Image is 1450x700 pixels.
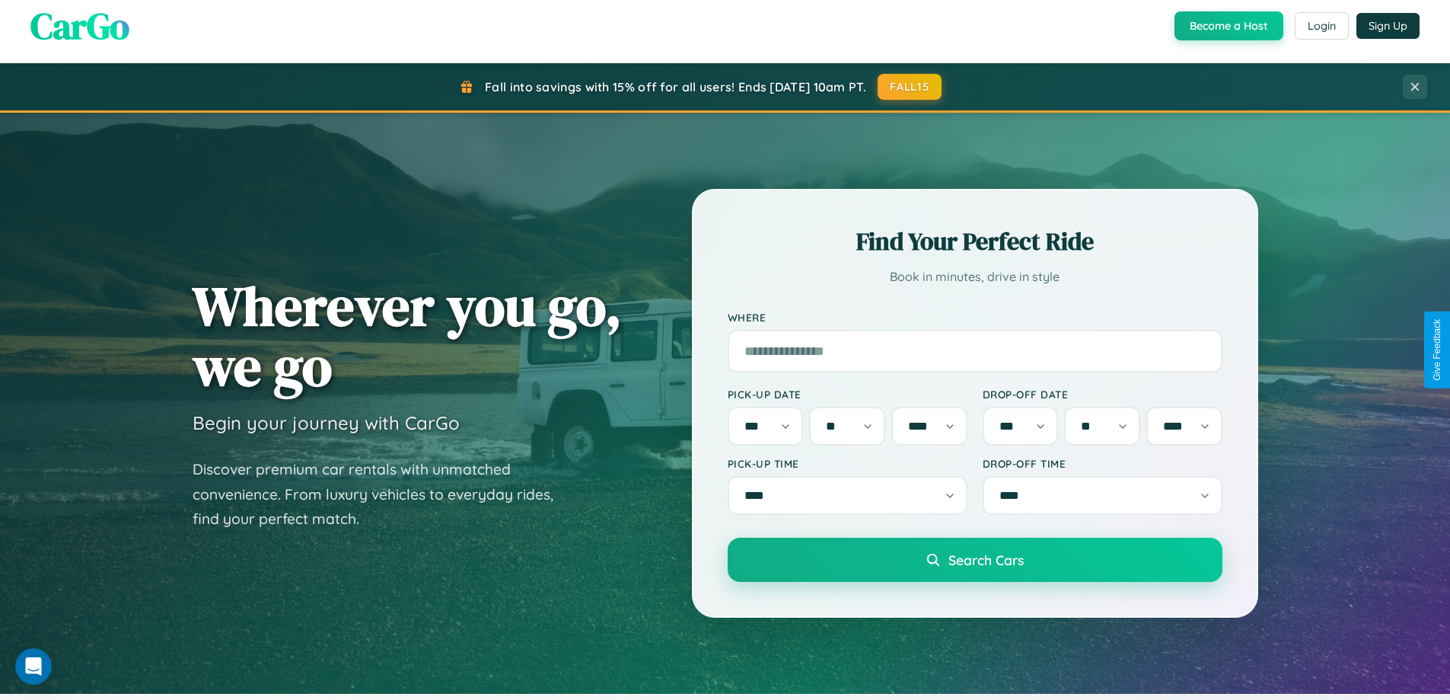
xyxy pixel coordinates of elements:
button: Sign Up [1356,13,1420,39]
span: Fall into savings with 15% off for all users! Ends [DATE] 10am PT. [485,79,866,94]
div: Give Feedback [1432,319,1442,381]
span: Search Cars [948,551,1024,568]
h1: Wherever you go, we go [193,276,622,396]
label: Pick-up Date [728,388,967,401]
h2: Find Your Perfect Ride [728,225,1222,258]
label: Pick-up Time [728,457,967,470]
button: FALL15 [878,74,942,100]
label: Drop-off Date [983,388,1222,401]
button: Search Cars [728,538,1222,582]
label: Where [728,311,1222,324]
button: Become a Host [1174,11,1283,40]
iframe: Intercom live chat [15,648,52,685]
button: Login [1295,12,1349,40]
label: Drop-off Time [983,457,1222,470]
p: Book in minutes, drive in style [728,266,1222,288]
h3: Begin your journey with CarGo [193,411,460,434]
span: CarGo [30,1,129,51]
p: Discover premium car rentals with unmatched convenience. From luxury vehicles to everyday rides, ... [193,457,573,532]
